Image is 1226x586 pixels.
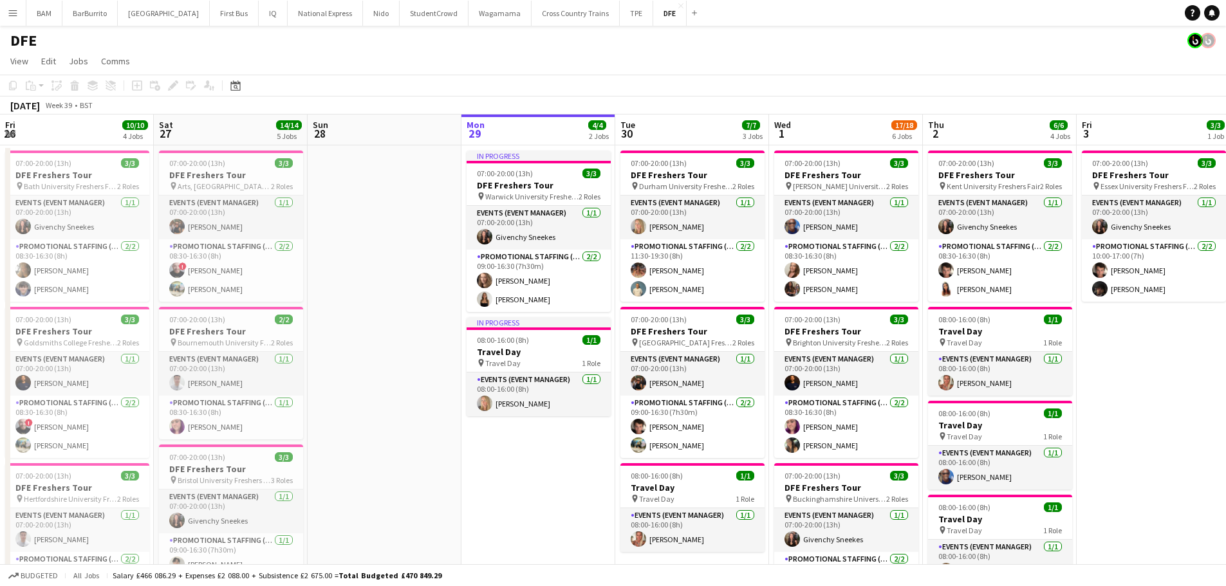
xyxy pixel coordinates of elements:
[582,169,600,178] span: 3/3
[582,358,600,368] span: 1 Role
[532,1,620,26] button: Cross Country Trains
[774,396,918,458] app-card-role: Promotional Staffing (Brand Ambassadors)2/208:30-16:30 (8h)[PERSON_NAME][PERSON_NAME]
[467,317,611,416] app-job-card: In progress08:00-16:00 (8h)1/1Travel Day Travel Day1 RoleEvents (Event Manager)1/108:00-16:00 (8h...
[485,192,579,201] span: Warwick University Freshers Fair
[118,1,210,26] button: [GEOGRAPHIC_DATA]
[928,169,1072,181] h3: DFE Freshers Tour
[277,131,301,141] div: 5 Jobs
[42,100,75,110] span: Week 39
[80,100,93,110] div: BST
[117,338,139,347] span: 2 Roles
[5,151,149,302] app-job-card: 07:00-20:00 (13h)3/3DFE Freshers Tour Bath University Freshers Fair2 RolesEvents (Event Manager)1...
[1082,169,1226,181] h3: DFE Freshers Tour
[926,126,944,141] span: 2
[467,372,611,416] app-card-role: Events (Event Manager)1/108:00-16:00 (8h)[PERSON_NAME]
[620,508,765,552] app-card-role: Events (Event Manager)1/108:00-16:00 (8h)[PERSON_NAME]
[928,325,1072,337] h3: Travel Day
[620,151,765,302] div: 07:00-20:00 (13h)3/3DFE Freshers Tour Durham University Freshers Fair2 RolesEvents (Event Manager...
[774,151,918,302] app-job-card: 07:00-20:00 (13h)3/3DFE Freshers Tour [PERSON_NAME] University Freshers Fair2 RolesEvents (Event ...
[467,250,611,312] app-card-role: Promotional Staffing (Brand Ambassadors)2/209:00-16:30 (7h30m)[PERSON_NAME][PERSON_NAME]
[579,192,600,201] span: 2 Roles
[774,352,918,396] app-card-role: Events (Event Manager)1/107:00-20:00 (13h)[PERSON_NAME]
[467,179,611,191] h3: DFE Freshers Tour
[588,120,606,130] span: 4/4
[271,475,293,485] span: 3 Roles
[1050,120,1068,130] span: 6/6
[271,338,293,347] span: 2 Roles
[275,452,293,462] span: 3/3
[928,352,1072,396] app-card-role: Events (Event Manager)1/108:00-16:00 (8h)[PERSON_NAME]
[618,126,635,141] span: 30
[210,1,259,26] button: First Bus
[732,181,754,191] span: 2 Roles
[1044,158,1062,168] span: 3/3
[24,338,117,347] span: Goldsmiths College Freshers Fair
[620,325,765,337] h3: DFE Freshers Tour
[5,196,149,239] app-card-role: Events (Event Manager)1/107:00-20:00 (13h)Givenchy Sneekes
[259,1,288,26] button: IQ
[639,181,732,191] span: Durham University Freshers Fair
[485,358,521,368] span: Travel Day
[1040,181,1062,191] span: 2 Roles
[69,55,88,67] span: Jobs
[1044,315,1062,324] span: 1/1
[275,158,293,168] span: 3/3
[582,335,600,345] span: 1/1
[947,338,982,347] span: Travel Day
[5,396,149,458] app-card-role: Promotional Staffing (Brand Ambassadors)2/208:30-16:30 (8h)![PERSON_NAME][PERSON_NAME]
[620,119,635,131] span: Tue
[159,119,173,131] span: Sat
[774,239,918,302] app-card-role: Promotional Staffing (Brand Ambassadors)2/208:30-16:30 (8h)[PERSON_NAME][PERSON_NAME]
[159,396,303,439] app-card-role: Promotional Staffing (Brand Ambassadors)1/108:30-16:30 (8h)[PERSON_NAME]
[10,99,40,112] div: [DATE]
[938,315,990,324] span: 08:00-16:00 (8h)
[179,262,187,270] span: !
[891,120,917,130] span: 17/18
[159,239,303,302] app-card-role: Promotional Staffing (Brand Ambassadors)2/208:30-16:30 (8h)![PERSON_NAME][PERSON_NAME]
[21,571,58,580] span: Budgeted
[1082,151,1226,302] app-job-card: 07:00-20:00 (13h)3/3DFE Freshers Tour Essex University Freshers Fair2 RolesEvents (Event Manager)...
[631,471,683,481] span: 08:00-16:00 (8h)
[631,158,687,168] span: 07:00-20:00 (13h)
[793,494,886,504] span: Buckinghamshire University Freshers Fair
[620,463,765,552] app-job-card: 08:00-16:00 (8h)1/1Travel Day Travel Day1 RoleEvents (Event Manager)1/108:00-16:00 (8h)[PERSON_NAME]
[1082,196,1226,239] app-card-role: Events (Event Manager)1/107:00-20:00 (13h)Givenchy Sneekes
[1200,33,1216,48] app-user-avatar: Tim Bodenham
[121,315,139,324] span: 3/3
[6,569,60,583] button: Budgeted
[928,239,1072,302] app-card-role: Promotional Staffing (Brand Ambassadors)2/208:30-16:30 (8h)[PERSON_NAME][PERSON_NAME]
[774,508,918,552] app-card-role: Events (Event Manager)1/107:00-20:00 (13h)Givenchy Sneekes
[169,315,225,324] span: 07:00-20:00 (13h)
[71,571,102,580] span: All jobs
[5,169,149,181] h3: DFE Freshers Tour
[620,307,765,458] div: 07:00-20:00 (13h)3/3DFE Freshers Tour [GEOGRAPHIC_DATA] Freshers Fair2 RolesEvents (Event Manager...
[159,307,303,439] app-job-card: 07:00-20:00 (13h)2/2DFE Freshers Tour Bournemouth University Freshers Fair2 RolesEvents (Event Ma...
[15,158,71,168] span: 07:00-20:00 (13h)
[928,151,1072,302] app-job-card: 07:00-20:00 (13h)3/3DFE Freshers Tour Kent University Freshers Fair2 RolesEvents (Event Manager)1...
[313,119,328,131] span: Sun
[928,446,1072,490] app-card-role: Events (Event Manager)1/108:00-16:00 (8h)[PERSON_NAME]
[101,55,130,67] span: Comms
[400,1,469,26] button: StudentCrowd
[288,1,363,26] button: National Express
[589,131,609,141] div: 2 Jobs
[1082,239,1226,302] app-card-role: Promotional Staffing (Brand Ambassadors)2/210:00-17:00 (7h)[PERSON_NAME][PERSON_NAME]
[947,526,982,535] span: Travel Day
[467,206,611,250] app-card-role: Events (Event Manager)1/107:00-20:00 (13h)Givenchy Sneekes
[5,307,149,458] app-job-card: 07:00-20:00 (13h)3/3DFE Freshers Tour Goldsmiths College Freshers Fair2 RolesEvents (Event Manage...
[467,151,611,312] app-job-card: In progress07:00-20:00 (13h)3/3DFE Freshers Tour Warwick University Freshers Fair2 RolesEvents (E...
[157,126,173,141] span: 27
[275,315,293,324] span: 2/2
[64,53,93,69] a: Jobs
[339,571,441,580] span: Total Budgeted £470 849.29
[928,540,1072,583] app-card-role: Events (Event Manager)1/108:00-16:00 (8h)[PERSON_NAME]
[892,131,916,141] div: 6 Jobs
[363,1,400,26] button: Nido
[774,482,918,493] h3: DFE Freshers Tour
